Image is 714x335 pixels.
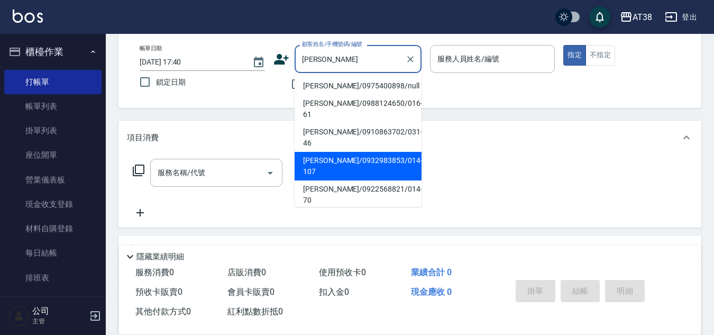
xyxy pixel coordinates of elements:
[411,287,452,297] span: 現金應收 0
[319,267,366,277] span: 使用預收卡 0
[295,152,422,180] li: [PERSON_NAME]/0932983853/014-107
[295,95,422,123] li: [PERSON_NAME]/0988124650/016-61
[403,52,418,67] button: Clear
[136,251,184,262] p: 隱藏業績明細
[585,45,615,66] button: 不指定
[135,267,174,277] span: 服務消費 0
[4,119,102,143] a: 掛單列表
[563,45,586,66] button: 指定
[411,267,452,277] span: 業績合計 0
[633,11,652,24] div: AT38
[4,143,102,167] a: 座位開單
[4,94,102,119] a: 帳單列表
[4,290,102,314] a: 現場電腦打卡
[227,306,283,316] span: 紅利點數折抵 0
[32,306,86,316] h5: 公司
[4,192,102,216] a: 現金收支登錄
[661,7,701,27] button: 登出
[227,287,274,297] span: 會員卡販賣 0
[127,243,159,255] p: 店販銷售
[32,316,86,326] p: 主管
[4,168,102,192] a: 營業儀表板
[118,236,701,261] div: 店販銷售
[295,77,422,95] li: [PERSON_NAME]/0975400898/null
[4,38,102,66] button: 櫃檯作業
[140,53,242,71] input: YYYY/MM/DD hh:mm
[295,180,422,209] li: [PERSON_NAME]/0922568821/014-70
[302,40,362,48] label: 顧客姓名/手機號碼/編號
[4,266,102,290] a: 排班表
[135,306,191,316] span: 其他付款方式 0
[4,216,102,241] a: 材料自購登錄
[13,10,43,23] img: Logo
[319,287,349,297] span: 扣入金 0
[262,165,279,182] button: Open
[227,267,266,277] span: 店販消費 0
[156,77,186,88] span: 鎖定日期
[8,305,30,327] img: Person
[135,287,182,297] span: 預收卡販賣 0
[127,132,159,143] p: 項目消費
[140,44,162,52] label: 帳單日期
[616,6,656,28] button: AT38
[118,121,701,155] div: 項目消費
[4,70,102,94] a: 打帳單
[295,123,422,152] li: [PERSON_NAME]/0910863702/031-46
[4,241,102,265] a: 每日結帳
[246,50,271,75] button: Choose date, selected date is 2025-08-22
[589,6,610,28] button: save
